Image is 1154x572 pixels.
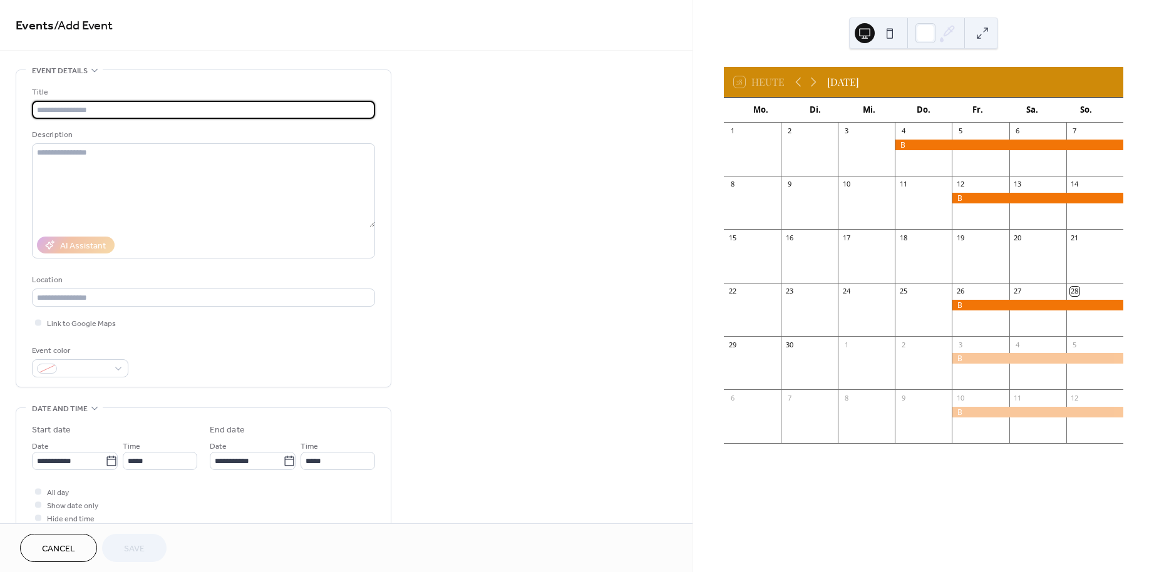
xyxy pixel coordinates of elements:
span: Date and time [32,402,88,416]
span: All day [47,486,69,499]
div: 5 [1070,340,1079,349]
div: 10 [956,393,965,402]
span: Cancel [42,543,75,556]
div: 22 [728,287,737,296]
div: 3 [842,126,851,136]
div: 12 [956,180,965,189]
div: 4 [899,126,908,136]
div: Fr. [951,98,1005,123]
div: 1 [842,340,851,349]
div: 19 [956,233,965,242]
div: Di. [788,98,842,123]
div: 6 [1013,126,1023,136]
div: 23 [785,287,794,296]
div: 29 [728,340,737,349]
div: 3 [956,340,965,349]
div: 7 [1070,126,1079,136]
span: Time [123,440,140,453]
div: So. [1059,98,1113,123]
div: 11 [1013,393,1023,402]
div: 28 [1070,287,1079,296]
div: B [952,407,1123,417]
div: 14 [1070,180,1079,189]
span: Time [301,440,318,453]
div: 30 [785,340,794,349]
div: 8 [842,393,851,402]
div: 27 [1013,287,1023,296]
span: Show date only [47,499,98,513]
div: Location [32,273,373,287]
div: Title [32,86,373,99]
div: Mo. [734,98,788,123]
span: / Add Event [54,14,113,38]
a: Events [16,14,54,38]
div: 4 [1013,340,1023,349]
div: Mi. [842,98,897,123]
div: B [952,353,1123,364]
span: Link to Google Maps [47,317,116,330]
div: 18 [899,233,908,242]
div: Start date [32,424,71,437]
div: Description [32,128,373,141]
div: 13 [1013,180,1023,189]
div: 20 [1013,233,1023,242]
span: Date [210,440,227,453]
div: 24 [842,287,851,296]
div: 9 [899,393,908,402]
div: [DATE] [827,74,859,89]
div: 16 [785,233,794,242]
div: 11 [899,180,908,189]
div: 2 [899,340,908,349]
div: 5 [956,126,965,136]
span: Hide end time [47,513,95,526]
div: 7 [785,393,794,402]
div: B [952,193,1123,203]
div: B [895,140,1123,150]
div: 26 [956,287,965,296]
div: Sa. [1005,98,1059,123]
div: Event color [32,344,126,357]
div: 17 [842,233,851,242]
div: 12 [1070,393,1079,402]
div: 1 [728,126,737,136]
div: End date [210,424,245,437]
div: 15 [728,233,737,242]
div: 25 [899,287,908,296]
div: B [952,300,1123,310]
button: Cancel [20,534,97,562]
div: 2 [785,126,794,136]
span: Date [32,440,49,453]
div: 6 [728,393,737,402]
div: 10 [842,180,851,189]
div: 9 [785,180,794,189]
div: Do. [897,98,951,123]
div: 21 [1070,233,1079,242]
span: Event details [32,64,88,78]
div: 8 [728,180,737,189]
